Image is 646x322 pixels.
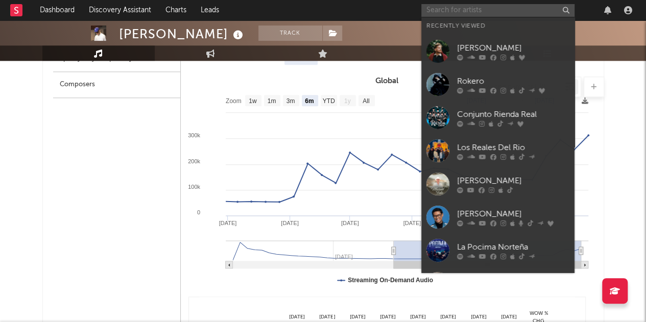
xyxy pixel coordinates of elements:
[403,220,421,226] text: [DATE]
[286,97,295,105] text: 3m
[403,313,433,321] div: [DATE]
[421,68,575,101] a: Rokero
[312,313,342,321] div: [DATE]
[226,97,242,105] text: Zoom
[421,234,575,267] a: La Pocima Norteña
[457,208,569,220] div: [PERSON_NAME]
[281,220,299,226] text: [DATE]
[342,313,372,321] div: [DATE]
[421,134,575,167] a: Los Reales Del Rio
[258,26,322,41] button: Track
[463,313,493,321] div: [DATE]
[249,97,257,105] text: 1w
[267,97,276,105] text: 1m
[421,4,575,17] input: Search for artists
[457,108,569,120] div: Conjunto Rienda Real
[426,20,569,32] div: Recently Viewed
[421,267,575,300] a: Afaz Natural
[219,220,236,226] text: [DATE]
[457,241,569,253] div: La Pocima Norteña
[305,97,314,105] text: 6m
[373,313,403,321] div: [DATE]
[322,97,334,105] text: YTD
[493,313,523,321] div: [DATE]
[457,141,569,154] div: Los Reales Del Rio
[188,132,200,138] text: 300k
[344,97,350,105] text: 1y
[53,72,180,98] div: Composers
[197,209,200,215] text: 0
[119,26,246,42] div: [PERSON_NAME]
[188,158,200,164] text: 200k
[181,75,593,87] h3: Global
[421,167,575,201] a: [PERSON_NAME]
[282,313,312,321] div: [DATE]
[421,201,575,234] a: [PERSON_NAME]
[433,313,463,321] div: [DATE]
[188,184,200,190] text: 100k
[421,101,575,134] a: Conjunto Rienda Real
[457,75,569,87] div: Rokero
[341,220,358,226] text: [DATE]
[421,35,575,68] a: [PERSON_NAME]
[457,175,569,187] div: [PERSON_NAME]
[363,97,369,105] text: All
[457,42,569,54] div: [PERSON_NAME]
[348,277,433,284] text: Streaming On-Demand Audio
